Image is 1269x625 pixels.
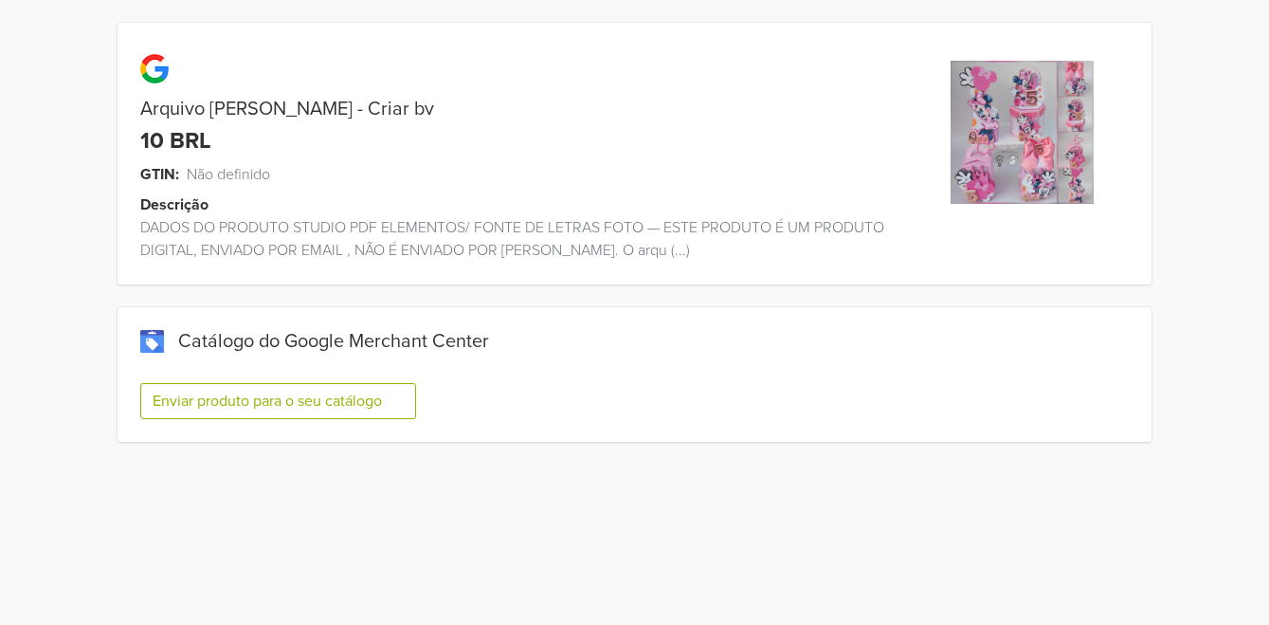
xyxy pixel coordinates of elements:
div: 10 BRL [140,128,211,156]
div: Catálogo do Google Merchant Center [140,330,1129,353]
button: Enviar produto para o seu catálogo [140,383,416,419]
img: product_image [951,61,1094,204]
span: GTIN: [140,163,179,186]
div: DADOS DO PRODUTO STUDIO PDF ELEMENTOS/ FONTE DE LETRAS FOTO — ESTE PRODUTO É UM PRODUTO DIGITAL, ... [118,216,893,262]
span: Não definido [187,163,270,186]
div: Arquivo [PERSON_NAME] - Criar bv [118,98,893,120]
div: Descrição [140,193,915,216]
